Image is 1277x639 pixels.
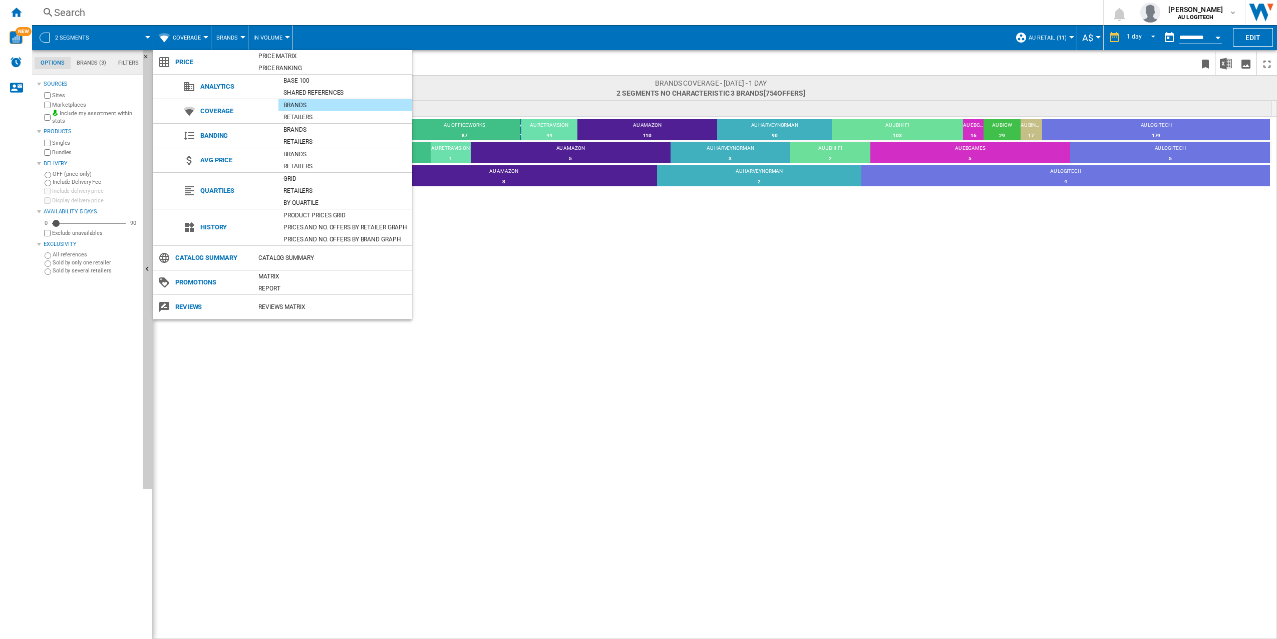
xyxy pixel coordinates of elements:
div: Catalog Summary [253,253,412,263]
span: Price [170,55,253,69]
span: Analytics [195,80,278,94]
div: Price Matrix [253,51,412,61]
div: Grid [278,174,412,184]
div: Brands [278,100,412,110]
div: Product prices grid [278,210,412,220]
span: Banding [195,129,278,143]
div: Prices and No. offers by brand graph [278,234,412,244]
span: Quartiles [195,184,278,198]
div: By quartile [278,198,412,208]
span: Coverage [195,104,278,118]
div: Price Ranking [253,63,412,73]
div: Brands [278,125,412,135]
div: Retailers [278,186,412,196]
div: Retailers [278,137,412,147]
div: Matrix [253,271,412,281]
div: Retailers [278,112,412,122]
span: Reviews [170,300,253,314]
div: Shared references [278,88,412,98]
span: Promotions [170,275,253,289]
div: Retailers [278,161,412,171]
span: Avg price [195,153,278,167]
span: Catalog Summary [170,251,253,265]
div: Base 100 [278,76,412,86]
div: Prices and No. offers by retailer graph [278,222,412,232]
div: Brands [278,149,412,159]
div: REVIEWS Matrix [253,302,412,312]
div: Report [253,283,412,293]
span: History [195,220,278,234]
